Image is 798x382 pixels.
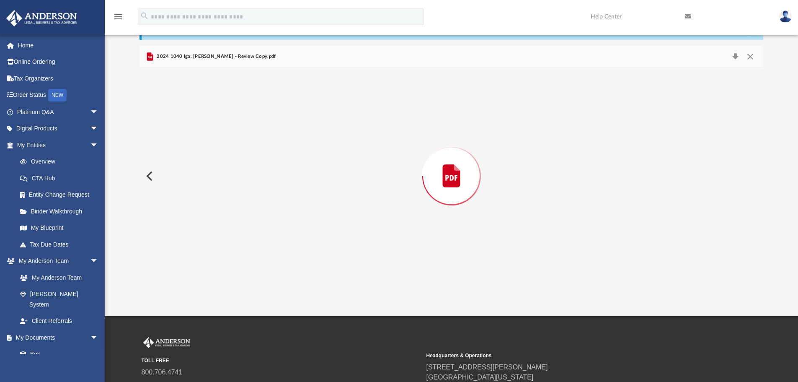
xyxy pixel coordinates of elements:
[12,187,111,203] a: Entity Change Request
[90,329,107,346] span: arrow_drop_down
[728,51,743,62] button: Download
[6,104,111,120] a: Platinum Q&Aarrow_drop_down
[142,369,183,376] a: 800.706.4741
[12,220,107,236] a: My Blueprint
[12,203,111,220] a: Binder Walkthrough
[12,313,107,330] a: Client Referrals
[6,329,107,346] a: My Documentsarrow_drop_down
[113,12,123,22] i: menu
[426,374,534,381] a: [GEOGRAPHIC_DATA][US_STATE]
[90,253,107,270] span: arrow_drop_down
[155,53,276,60] span: 2024 1040 Iga, [PERSON_NAME] - Review Copy.pdf
[6,253,107,270] a: My Anderson Teamarrow_drop_down
[4,10,80,26] img: Anderson Advisors Platinum Portal
[6,137,111,153] a: My Entitiesarrow_drop_down
[142,337,192,348] img: Anderson Advisors Platinum Portal
[12,153,111,170] a: Overview
[139,46,764,284] div: Preview
[142,357,421,364] small: TOLL FREE
[12,170,111,187] a: CTA Hub
[426,352,705,359] small: Headquarters & Operations
[743,51,758,62] button: Close
[6,87,111,104] a: Order StatusNEW
[6,120,111,137] a: Digital Productsarrow_drop_down
[6,37,111,54] a: Home
[139,164,158,188] button: Previous File
[6,54,111,70] a: Online Ordering
[12,286,107,313] a: [PERSON_NAME] System
[113,16,123,22] a: menu
[779,10,792,23] img: User Pic
[6,70,111,87] a: Tax Organizers
[90,137,107,154] span: arrow_drop_down
[12,236,111,253] a: Tax Due Dates
[90,104,107,121] span: arrow_drop_down
[426,364,548,371] a: [STREET_ADDRESS][PERSON_NAME]
[90,120,107,138] span: arrow_drop_down
[12,269,103,286] a: My Anderson Team
[12,346,103,363] a: Box
[140,11,149,21] i: search
[48,89,67,101] div: NEW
